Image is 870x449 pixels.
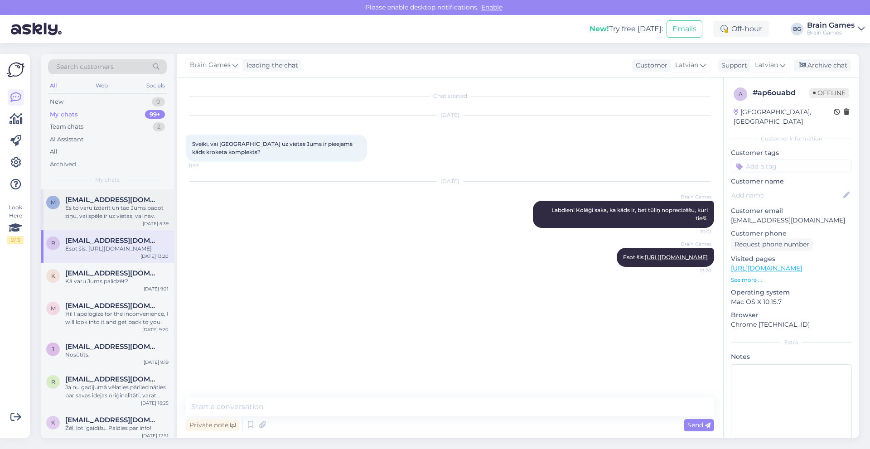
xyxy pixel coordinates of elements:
[807,22,865,36] a: Brain GamesBrain Games
[623,254,708,261] span: Esot šis:
[51,240,55,246] span: r
[809,88,849,98] span: Offline
[243,61,298,70] div: leading the chat
[731,177,852,186] p: Customer name
[731,229,852,238] p: Customer phone
[65,302,159,310] span: mikaeljaakkola@hotmail.com
[731,338,852,347] div: Extra
[731,264,802,272] a: [URL][DOMAIN_NAME]
[186,111,714,119] div: [DATE]
[590,24,609,33] b: New!
[667,20,702,38] button: Emails
[56,62,114,72] span: Search customers
[731,310,852,320] p: Browser
[51,272,55,279] span: k
[807,29,855,36] div: Brain Games
[51,419,55,426] span: k
[731,297,852,307] p: Mac OS X 10.15.7
[677,267,711,274] span: 13:20
[677,241,711,247] span: Brain Games
[186,177,714,185] div: [DATE]
[186,419,239,431] div: Private note
[632,61,667,70] div: Customer
[65,245,169,253] div: Esot šis: [URL][DOMAIN_NAME]
[713,21,769,37] div: Off-hour
[590,24,663,34] div: Try free [DATE]:
[731,288,852,297] p: Operating system
[142,432,169,439] div: [DATE] 12:51
[731,276,852,284] p: See more ...
[791,23,803,35] div: BG
[141,400,169,406] div: [DATE] 18:25
[145,110,165,119] div: 99+
[807,22,855,29] div: Brain Games
[51,305,56,312] span: m
[65,277,169,285] div: Kā varu Jums palīdzēt?
[755,60,778,70] span: Latvian
[65,424,169,432] div: Žēl, ļoti gaidīšu. Paldies par info!
[140,253,169,260] div: [DATE] 13:20
[50,160,76,169] div: Archived
[753,87,809,98] div: # ap6ouabd
[551,207,709,222] span: Labdien! Kolēģi saka, ka kāds ir, bet tūliņ noprecizēšu, kuri tieši.
[65,416,159,424] span: katr1nka@inbox.lv
[731,206,852,216] p: Customer email
[718,61,747,70] div: Support
[7,203,24,244] div: Look Here
[65,383,169,400] div: Ja nu gadījumā vēlaties pārliecināties par savas idejas oriģinalitāti, varat sazināties ar mūsu g...
[50,97,63,106] div: New
[51,199,56,206] span: m
[65,343,159,351] span: jbirgelis@gmail.com
[144,359,169,366] div: [DATE] 9:19
[186,92,714,100] div: Chat started
[731,254,852,264] p: Visited pages
[65,310,169,326] div: Hi! I apologize for the inconvenience, I will look into it and get back to you.
[143,220,169,227] div: [DATE] 5:39
[645,254,708,261] a: [URL][DOMAIN_NAME]
[192,140,354,155] span: Sveiki, vai [GEOGRAPHIC_DATA] uz vietas Jums ir pieejams kāds kroketa komplekts?
[65,237,159,245] span: robertsbruveris@gmail.com
[739,91,743,97] span: a
[52,346,54,352] span: j
[152,97,165,106] div: 0
[142,326,169,333] div: [DATE] 9:20
[65,269,159,277] span: kgb129129@gmail.com
[677,228,711,235] span: 10:01
[731,159,852,173] input: Add a tag
[65,204,169,220] div: Es to varu izdarīt un tad Jums padot ziņu, vai spēle ir uz vietas, vai nav.
[7,236,24,244] div: 2 / 3
[731,320,852,329] p: Chrome [TECHNICAL_ID]
[734,107,834,126] div: [GEOGRAPHIC_DATA], [GEOGRAPHIC_DATA]
[478,3,505,11] span: Enable
[144,285,169,292] div: [DATE] 9:21
[731,352,852,362] p: Notes
[731,135,852,143] div: Customer information
[153,122,165,131] div: 2
[50,110,78,119] div: My chats
[95,176,120,184] span: My chats
[188,162,222,169] span: 11:57
[7,61,24,78] img: Askly Logo
[731,190,841,200] input: Add name
[675,60,698,70] span: Latvian
[731,238,813,251] div: Request phone number
[48,80,58,92] div: All
[51,378,55,385] span: r
[677,193,711,200] span: Brain Games
[50,122,83,131] div: Team chats
[50,147,58,156] div: All
[145,80,167,92] div: Socials
[794,59,851,72] div: Archive chat
[94,80,110,92] div: Web
[65,375,159,383] span: ringuss@gmail.com
[731,216,852,225] p: [EMAIL_ADDRESS][DOMAIN_NAME]
[731,148,852,158] p: Customer tags
[687,421,710,429] span: Send
[50,135,83,144] div: AI Assistant
[65,351,169,359] div: Nosūtīts.
[190,60,231,70] span: Brain Games
[65,196,159,204] span: maljva@gmail.com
